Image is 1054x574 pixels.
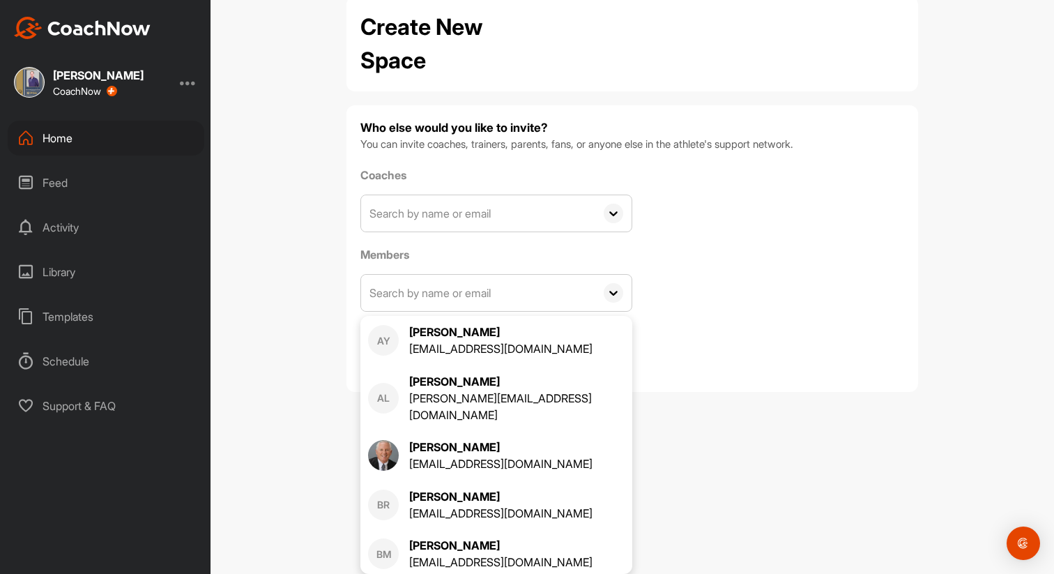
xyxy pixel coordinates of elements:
[8,255,204,289] div: Library
[409,439,593,455] div: [PERSON_NAME]
[8,344,204,379] div: Schedule
[409,324,593,340] div: [PERSON_NAME]
[368,538,399,569] div: BM
[368,440,399,471] img: square_15b02f0f30295ac689f1e80b66d137cf.jpg
[409,537,593,554] div: [PERSON_NAME]
[1007,527,1040,560] div: Open Intercom Messenger
[409,554,593,571] div: [EMAIL_ADDRESS][DOMAIN_NAME]
[53,86,117,97] div: CoachNow
[8,388,204,423] div: Support & FAQ
[360,10,549,77] h2: Create New Space
[360,137,904,153] p: You can invite coaches, trainers, parents, fans, or anyone else in the athlete's support network.
[14,17,151,39] img: CoachNow
[409,340,593,357] div: [EMAIL_ADDRESS][DOMAIN_NAME]
[360,119,904,137] h4: Who else would you like to invite?
[409,455,593,472] div: [EMAIL_ADDRESS][DOMAIN_NAME]
[8,210,204,245] div: Activity
[8,121,204,156] div: Home
[361,195,595,232] input: Search by name or email
[368,490,399,520] div: BR
[14,67,45,98] img: square_441d797158a8f159c79b31684c9b499f.jpg
[8,165,204,200] div: Feed
[409,505,593,522] div: [EMAIL_ADDRESS][DOMAIN_NAME]
[361,275,595,311] input: Search by name or email
[360,246,632,263] label: Members
[8,299,204,334] div: Templates
[360,320,632,334] p: Invite friends & family that will keep this athlete going!
[409,488,593,505] div: [PERSON_NAME]
[409,373,625,390] div: [PERSON_NAME]
[368,383,399,414] div: AL
[368,325,399,356] div: AY
[53,70,144,81] div: [PERSON_NAME]
[360,167,632,183] label: Coaches
[409,390,625,423] div: [PERSON_NAME][EMAIL_ADDRESS][DOMAIN_NAME]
